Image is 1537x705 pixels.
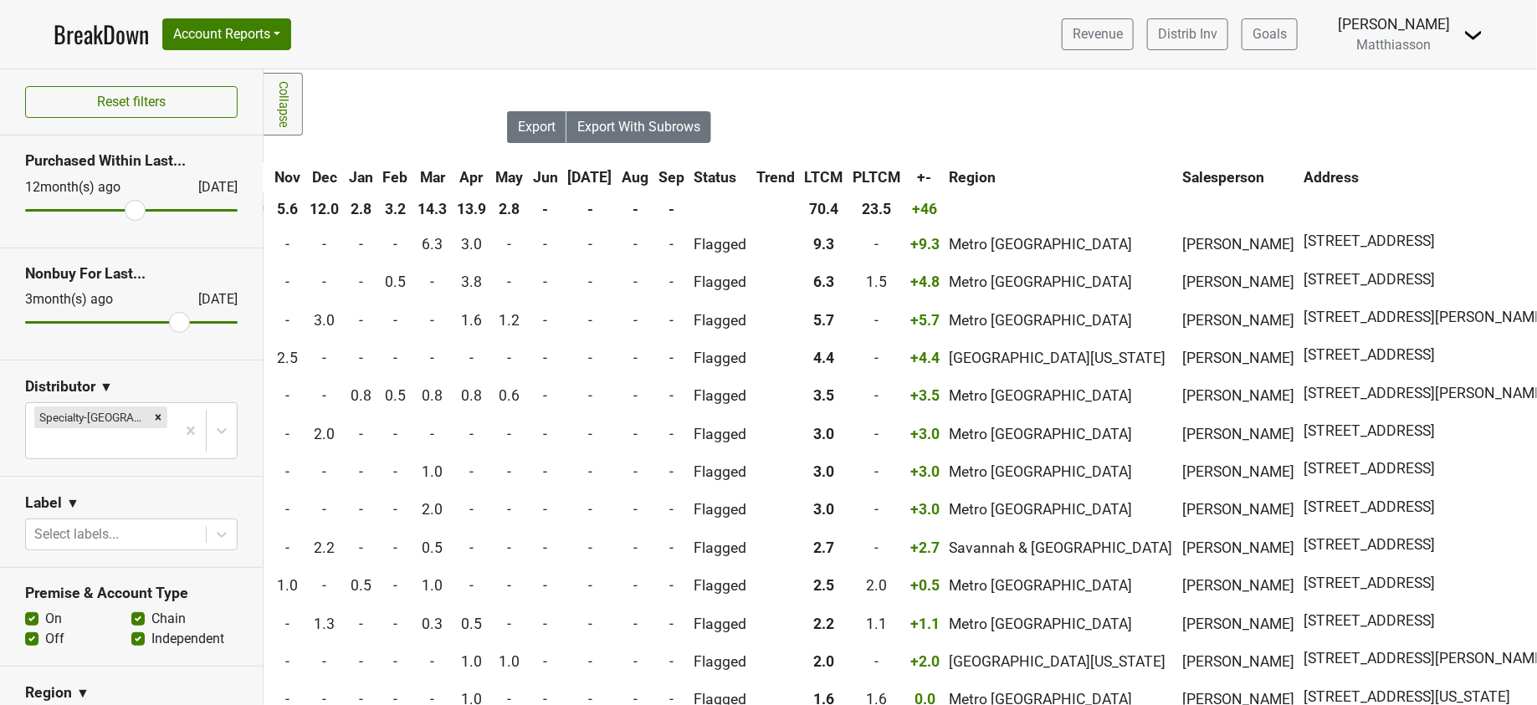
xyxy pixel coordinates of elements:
[633,350,638,366] span: -
[949,236,1132,253] span: Metro [GEOGRAPHIC_DATA]
[805,169,843,186] span: LTCM
[34,406,149,428] div: Specialty-[GEOGRAPHIC_DATA]
[270,162,305,192] th: Nov: activate to sort column ascending
[183,177,238,197] div: [DATE]
[690,302,751,338] td: Flagged
[618,162,653,192] th: Aug: activate to sort column ascending
[669,426,674,442] span: -
[323,350,327,366] span: -
[633,463,638,480] span: -
[690,643,751,679] td: Flagged
[669,350,674,366] span: -
[544,236,548,253] span: -
[874,426,879,442] span: -
[285,236,289,253] span: -
[1304,610,1436,631] span: [STREET_ADDRESS]
[1304,496,1436,518] span: [STREET_ADDRESS]
[910,426,940,442] span: +3.0
[45,629,64,649] label: Off
[492,194,528,224] th: 2.8
[529,162,562,192] th: Jun: activate to sort column ascending
[910,539,940,556] span: +2.7
[874,539,879,556] span: -
[848,162,904,192] th: PLTCM: activate to sort column ascending
[359,463,363,480] span: -
[25,177,158,197] div: 12 month(s) ago
[461,273,482,290] span: 3.8
[1304,457,1436,479] span: [STREET_ADDRESS]
[323,236,327,253] span: -
[918,169,932,186] span: +-
[866,273,887,290] span: 1.5
[949,653,1166,670] span: [GEOGRAPHIC_DATA][US_STATE]
[813,426,834,442] span: 3.0
[544,387,548,404] span: -
[949,616,1132,632] span: Metro [GEOGRAPHIC_DATA]
[379,162,412,192] th: Feb: activate to sort column ascending
[690,529,751,565] td: Flagged
[345,162,377,192] th: Jan: activate to sort column ascending
[359,616,363,632] span: -
[618,194,653,224] th: -
[588,539,592,556] span: -
[277,350,298,366] span: 2.5
[669,653,674,670] span: -
[564,194,617,224] th: -
[500,653,520,670] span: 1.0
[752,162,799,192] th: Trend: activate to sort column ascending
[813,501,834,518] span: 3.0
[910,273,940,290] span: +4.8
[1304,572,1436,594] span: [STREET_ADDRESS]
[323,463,327,480] span: -
[414,162,452,192] th: Mar: activate to sort column ascending
[393,501,397,518] span: -
[669,501,674,518] span: -
[669,312,674,329] span: -
[76,683,90,703] span: ▼
[393,539,397,556] span: -
[414,194,452,224] th: 14.3
[544,501,548,518] span: -
[910,236,940,253] span: +9.3
[277,577,298,594] span: 1.0
[45,609,62,629] label: On
[151,609,186,629] label: Chain
[1304,420,1436,442] span: [STREET_ADDRESS]
[183,289,238,309] div: [DATE]
[690,492,751,528] td: Flagged
[461,312,482,329] span: 1.6
[264,73,303,135] a: Collapse
[351,387,371,404] span: 0.8
[588,577,592,594] span: -
[508,426,512,442] span: -
[1182,577,1294,594] span: [PERSON_NAME]
[949,312,1132,329] span: Metro [GEOGRAPHIC_DATA]
[518,119,556,135] span: Export
[393,350,397,366] span: -
[285,387,289,404] span: -
[529,194,562,224] th: -
[654,194,689,224] th: -
[492,162,528,192] th: May: activate to sort column ascending
[1178,162,1299,192] th: Salesperson: activate to sort column ascending
[669,616,674,632] span: -
[469,463,474,480] span: -
[949,387,1132,404] span: Metro [GEOGRAPHIC_DATA]
[285,616,289,632] span: -
[1182,616,1294,632] span: [PERSON_NAME]
[910,653,940,670] span: +2.0
[315,312,336,329] span: 3.0
[500,387,520,404] span: 0.6
[756,169,795,186] span: Trend
[874,312,879,329] span: -
[544,312,548,329] span: -
[1182,653,1294,670] span: [PERSON_NAME]
[422,577,443,594] span: 1.0
[461,653,482,670] span: 1.0
[669,273,674,290] span: -
[588,387,592,404] span: -
[1338,13,1450,35] div: [PERSON_NAME]
[874,463,879,480] span: -
[285,312,289,329] span: -
[306,194,344,224] th: 12.0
